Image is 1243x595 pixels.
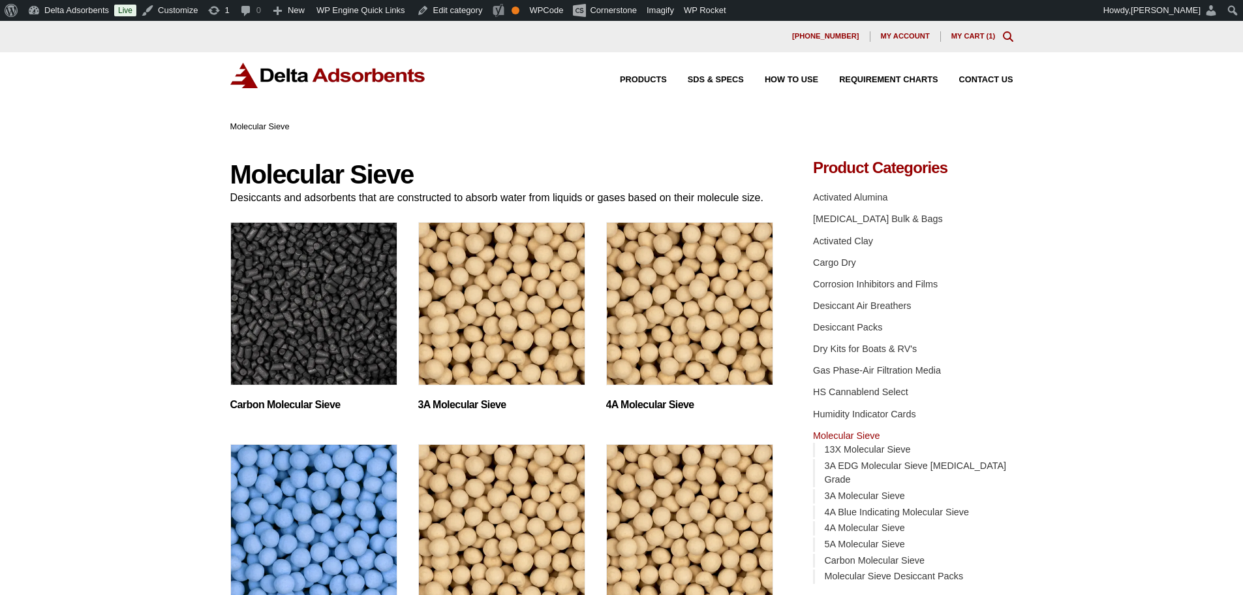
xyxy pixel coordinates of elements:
h1: Molecular Sieve [230,160,775,189]
a: Products [599,76,667,84]
p: Desiccants and adsorbents that are constructed to absorb water from liquids or gases based on the... [230,189,775,206]
a: 4A Molecular Sieve [824,523,904,533]
span: How to Use [765,76,818,84]
a: 4A Blue Indicating Molecular Sieve [824,507,969,517]
span: SDS & SPECS [688,76,744,84]
span: [PHONE_NUMBER] [792,33,859,40]
div: Toggle Modal Content [1003,31,1013,42]
a: Dry Kits for Boats & RV's [813,344,917,354]
span: 1 [989,32,992,40]
a: 13X Molecular Sieve [824,444,910,455]
a: [PHONE_NUMBER] [782,31,870,42]
a: 3A Molecular Sieve [824,490,904,501]
a: Activated Clay [813,236,873,246]
a: Desiccant Packs [813,322,882,332]
h4: Product Categories [813,160,1013,176]
a: My Cart (1) [951,32,996,40]
a: Molecular Sieve [813,430,880,441]
a: My account [870,31,941,42]
a: Humidity Indicator Cards [813,409,916,419]
a: Molecular Sieve Desiccant Packs [824,571,963,581]
a: Cargo Dry [813,257,856,268]
h2: 4A Molecular Sieve [606,398,773,411]
span: Requirement Charts [839,76,938,84]
img: Carbon Molecular Sieve [230,222,397,385]
div: OK [512,7,519,14]
a: Visit product category 3A Molecular Sieve [418,222,585,411]
a: Activated Alumina [813,192,887,202]
a: Live [114,5,136,16]
a: Contact Us [938,76,1013,84]
a: How to Use [744,76,818,84]
a: [MEDICAL_DATA] Bulk & Bags [813,214,943,224]
span: Molecular Sieve [230,121,290,131]
h2: 3A Molecular Sieve [418,398,585,411]
img: 3A Molecular Sieve [418,222,585,385]
a: SDS & SPECS [667,76,744,84]
span: My account [881,33,930,40]
span: [PERSON_NAME] [1131,5,1201,15]
img: 4A Molecular Sieve [606,222,773,385]
a: 3A EDG Molecular Sieve [MEDICAL_DATA] Grade [824,460,1006,485]
a: Desiccant Air Breathers [813,300,911,311]
a: HS Cannablend Select [813,387,908,397]
span: Products [620,76,667,84]
a: Visit product category Carbon Molecular Sieve [230,222,397,411]
a: Corrosion Inhibitors and Films [813,279,938,289]
a: Carbon Molecular Sieve [824,555,925,566]
h2: Carbon Molecular Sieve [230,398,397,411]
img: Delta Adsorbents [230,63,426,88]
a: Visit product category 4A Molecular Sieve [606,222,773,411]
a: 5A Molecular Sieve [824,539,904,549]
span: Contact Us [959,76,1013,84]
a: Gas Phase-Air Filtration Media [813,365,941,376]
a: Requirement Charts [818,76,938,84]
